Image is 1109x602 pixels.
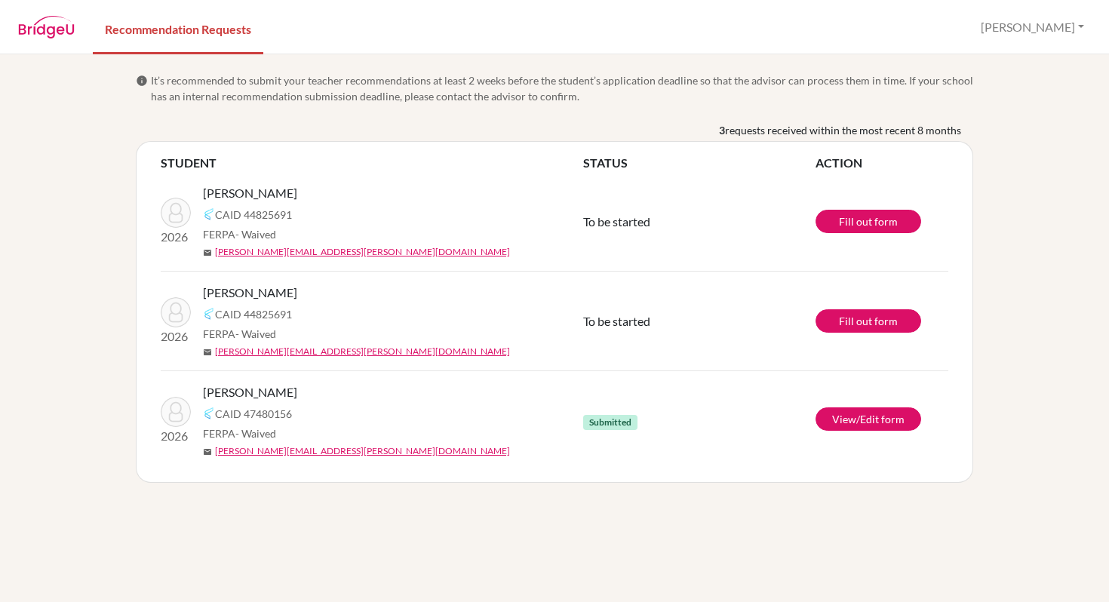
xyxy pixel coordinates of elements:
[203,208,215,220] img: Common App logo
[161,297,191,327] img: de Verteuil, Cameron
[215,245,510,259] a: [PERSON_NAME][EMAIL_ADDRESS][PERSON_NAME][DOMAIN_NAME]
[203,407,215,419] img: Common App logo
[215,306,292,322] span: CAID 44825691
[203,447,212,456] span: mail
[816,210,921,233] a: Fill out form
[215,345,510,358] a: [PERSON_NAME][EMAIL_ADDRESS][PERSON_NAME][DOMAIN_NAME]
[203,248,212,257] span: mail
[203,383,297,401] span: [PERSON_NAME]
[203,184,297,202] span: [PERSON_NAME]
[161,427,191,445] p: 2026
[816,407,921,431] a: View/Edit form
[974,13,1091,41] button: [PERSON_NAME]
[583,415,637,430] span: Submitted
[161,228,191,246] p: 2026
[725,122,961,138] span: requests received within the most recent 8 months
[161,397,191,427] img: Morton-Gittens, Matias
[203,308,215,320] img: Common App logo
[719,122,725,138] b: 3
[203,284,297,302] span: [PERSON_NAME]
[203,326,276,342] span: FERPA
[215,207,292,223] span: CAID 44825691
[583,314,650,328] span: To be started
[583,214,650,229] span: To be started
[215,406,292,422] span: CAID 47480156
[161,198,191,228] img: de Verteuil, Cameron
[136,75,148,87] span: info
[203,348,212,357] span: mail
[583,154,816,172] th: STATUS
[215,444,510,458] a: [PERSON_NAME][EMAIL_ADDRESS][PERSON_NAME][DOMAIN_NAME]
[161,154,583,172] th: STUDENT
[161,327,191,346] p: 2026
[151,72,973,104] span: It’s recommended to submit your teacher recommendations at least 2 weeks before the student’s app...
[235,228,276,241] span: - Waived
[235,327,276,340] span: - Waived
[18,16,75,38] img: BridgeU logo
[235,427,276,440] span: - Waived
[203,425,276,441] span: FERPA
[816,154,948,172] th: ACTION
[203,226,276,242] span: FERPA
[816,309,921,333] a: Fill out form
[93,2,263,54] a: Recommendation Requests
